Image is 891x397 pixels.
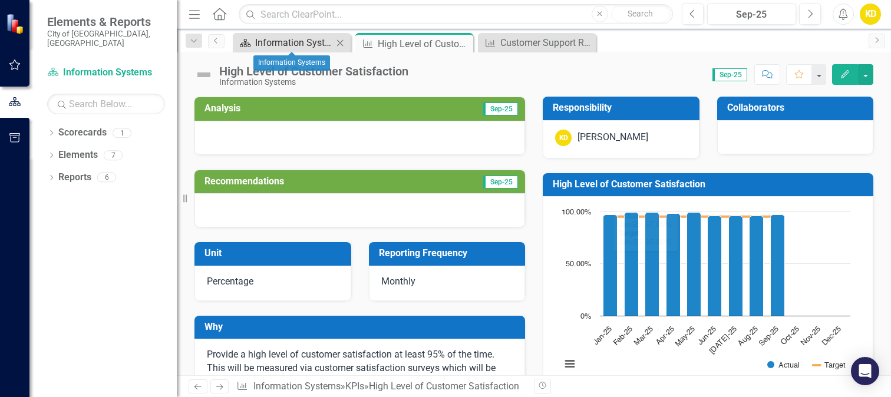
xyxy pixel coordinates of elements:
[369,381,519,392] div: High Level of Customer Satisfaction
[207,276,253,287] span: Percentage
[58,126,107,140] a: Scorecards
[566,260,591,268] text: 50.00%
[555,206,861,382] div: Chart. Highcharts interactive chart.
[780,325,801,346] text: Oct-25
[612,325,634,347] text: Feb-25
[500,35,593,50] div: Customer Support Response
[707,4,796,25] button: Sep-25
[687,213,701,316] path: May-25, 99. Actual.
[253,55,330,71] div: Information Systems
[851,357,879,385] div: Open Intercom Messenger
[555,206,856,382] svg: Interactive chart
[204,248,345,259] h3: Unit
[737,325,759,348] text: Aug-25
[204,176,421,187] h3: Recommendations
[580,313,591,320] text: 0%
[697,325,718,346] text: Jun-25
[674,325,697,348] text: May-25
[47,66,165,80] a: Information Systems
[860,4,881,25] button: KD
[603,215,618,316] path: Jan-25, 97. Actual.
[194,65,213,84] img: Not Defined
[758,325,780,348] text: Sep-25
[204,322,519,332] h3: Why
[58,171,91,184] a: Reports
[236,35,333,50] a: Information Systems
[800,325,821,347] text: Nov-25
[369,266,526,301] div: Monthly
[204,103,362,114] h3: Analysis
[555,130,572,146] div: KD
[379,248,520,259] h3: Reporting Frequency
[378,37,470,51] div: High Level of Customer Satisfaction
[219,65,408,78] div: High Level of Customer Satisfaction
[236,380,525,393] div: » »
[47,15,165,29] span: Elements & Reports
[239,4,673,25] input: Search ClearPoint...
[6,14,27,34] img: ClearPoint Strategy
[645,213,659,316] path: Mar-25, 99. Actual.
[625,213,639,316] path: Feb-25, 99. Actual.
[255,35,333,50] div: Information Systems
[553,102,694,113] h3: Responsibility
[611,6,670,22] button: Search
[113,128,131,138] div: 1
[729,216,743,316] path: Jul-25, 96. Actual.
[813,360,846,369] button: Show Target
[207,349,496,387] span: Provide a high level of customer satisfaction at least 95% of the time. This will be measured via...
[253,381,341,392] a: Information Systems
[712,68,747,81] span: Sep-25
[750,216,764,316] path: Aug-25, 96. Actual.
[562,356,578,372] button: View chart menu, Chart
[345,381,364,392] a: KPIs
[603,211,841,316] g: Actual, series 1 of 2. Bar series with 12 bars.
[47,29,165,48] small: City of [GEOGRAPHIC_DATA], [GEOGRAPHIC_DATA]
[97,173,116,183] div: 6
[708,216,722,316] path: Jun-25, 96. Actual.
[633,325,655,347] text: Mar-25
[666,214,681,316] path: Apr-25, 98. Actual.
[553,179,867,190] h3: High Level of Customer Satisfaction
[47,94,165,114] input: Search Below...
[104,150,123,160] div: 7
[592,325,613,346] text: Jan-25
[711,8,792,22] div: Sep-25
[655,325,676,346] text: Apr-25
[481,35,593,50] a: Customer Support Response
[483,176,518,188] span: Sep-25
[628,9,653,18] span: Search
[821,325,843,347] text: Dec-25
[483,102,518,115] span: Sep-25
[577,131,648,144] div: [PERSON_NAME]
[727,102,868,113] h3: Collaborators
[562,209,591,216] text: 100.00%
[219,78,408,87] div: Information Systems
[767,360,800,369] button: Show Actual
[708,325,739,356] text: [DATE]-25
[771,215,785,316] path: Sep-25, 97. Actual.
[58,148,98,162] a: Elements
